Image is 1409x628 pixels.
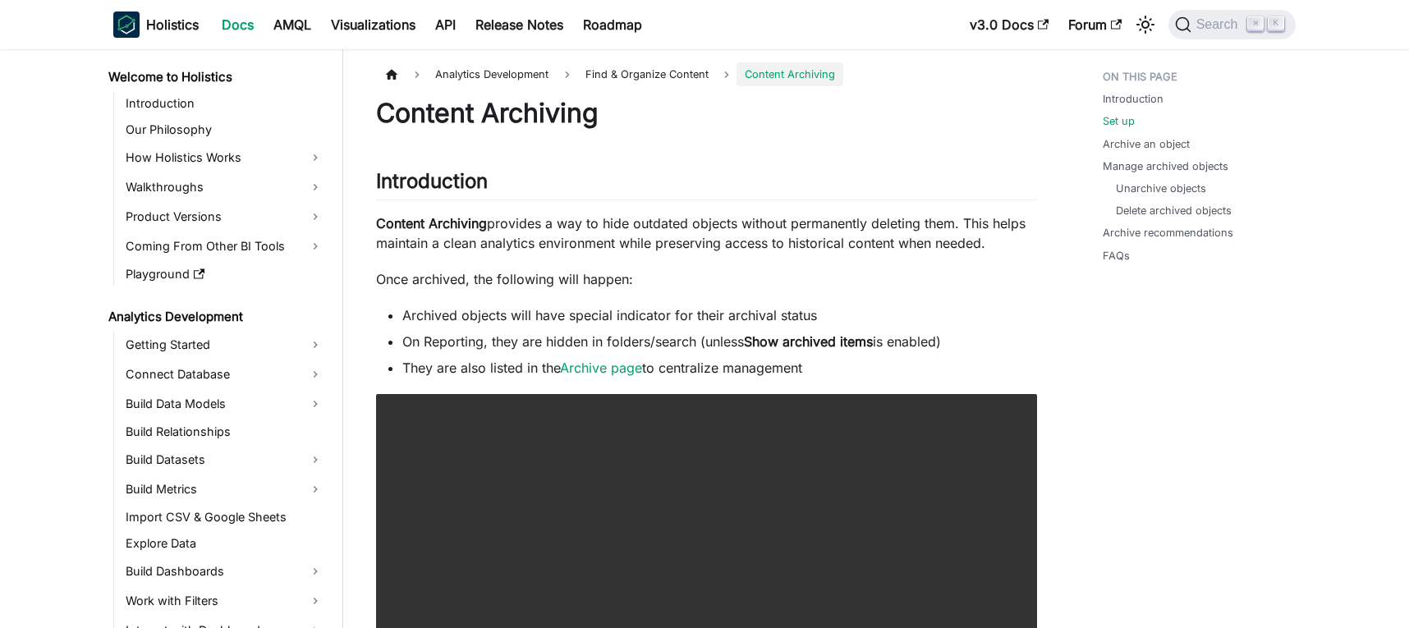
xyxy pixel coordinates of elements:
a: Home page [376,62,407,86]
img: Holistics [113,11,140,38]
a: Set up [1103,113,1135,129]
a: Build Data Models [121,391,328,417]
a: Visualizations [321,11,425,38]
a: Unarchive objects [1116,181,1206,196]
li: On Reporting, they are hidden in folders/search (unless is enabled) [402,332,1037,351]
a: API [425,11,466,38]
a: Coming From Other BI Tools [121,233,328,259]
a: Forum [1058,11,1131,38]
span: Find & Organize Content [577,62,717,86]
span: Analytics Development [427,62,557,86]
a: Analytics Development [103,305,328,328]
a: Work with Filters [121,588,328,614]
a: Roadmap [573,11,652,38]
strong: Content Archiving [376,215,487,231]
a: Playground [121,263,328,286]
a: AMQL [264,11,321,38]
a: Connect Database [121,361,328,387]
a: Docs [212,11,264,38]
a: Introduction [121,92,328,115]
a: Product Versions [121,204,328,230]
nav: Docs sidebar [97,49,343,628]
li: Archived objects will have special indicator for their archival status [402,305,1037,325]
a: Build Datasets [121,447,328,473]
span: Content Archiving [737,62,843,86]
a: Import CSV & Google Sheets [121,506,328,529]
nav: Breadcrumbs [376,62,1037,86]
a: Archive an object [1103,136,1190,152]
a: Walkthroughs [121,174,328,200]
p: provides a way to hide outdated objects without permanently deleting them. This helps maintain a ... [376,213,1037,253]
a: Build Metrics [121,476,328,502]
a: Our Philosophy [121,118,328,141]
span: Search [1191,17,1248,32]
a: Build Relationships [121,420,328,443]
button: Switch between dark and light mode (currently light mode) [1132,11,1159,38]
a: FAQs [1103,248,1130,264]
a: v3.0 Docs [960,11,1058,38]
a: Release Notes [466,11,573,38]
b: Holistics [146,15,199,34]
h2: Introduction [376,169,1037,200]
strong: Show archived items [744,333,873,350]
li: They are also listed in the to centralize management [402,358,1037,378]
a: Manage archived objects [1103,158,1228,174]
a: How Holistics Works [121,144,328,171]
kbd: ⌘ [1247,16,1264,31]
a: Build Dashboards [121,558,328,584]
a: Archive recommendations [1103,225,1233,241]
a: Archive page [560,360,642,376]
h1: Content Archiving [376,97,1037,130]
p: Once archived, the following will happen: [376,269,1037,289]
button: Search (Command+K) [1168,10,1296,39]
kbd: K [1268,16,1284,31]
a: HolisticsHolistics [113,11,199,38]
a: Getting Started [121,332,328,358]
a: Delete archived objects [1116,203,1232,218]
a: Introduction [1103,91,1163,107]
a: Welcome to Holistics [103,66,328,89]
a: Explore Data [121,532,328,555]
